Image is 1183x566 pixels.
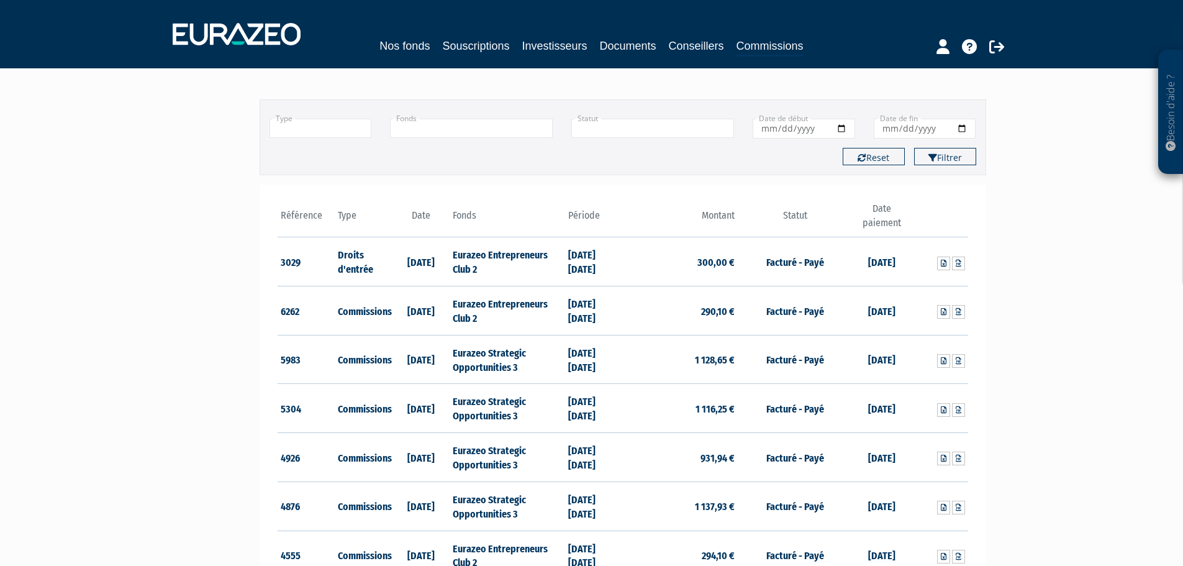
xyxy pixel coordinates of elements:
td: [DATE] [392,433,450,482]
a: Documents [600,37,656,55]
td: [DATE] [392,237,450,286]
td: Facturé - Payé [738,433,853,482]
td: Facturé - Payé [738,237,853,286]
td: [DATE] [392,482,450,531]
td: [DATE] [853,384,910,433]
td: Facturé - Payé [738,335,853,384]
td: [DATE] [853,335,910,384]
td: [DATE] [392,335,450,384]
td: Eurazeo Entrepreneurs Club 2 [450,237,564,286]
td: 290,10 € [623,286,738,335]
td: [DATE] [DATE] [565,286,623,335]
td: 5983 [278,335,335,384]
td: Facturé - Payé [738,384,853,433]
td: Eurazeo Strategic Opportunities 3 [450,335,564,384]
td: Commissions [335,433,392,482]
td: [DATE] [853,237,910,286]
td: [DATE] [DATE] [565,482,623,531]
th: Montant [623,202,738,237]
button: Filtrer [914,148,976,165]
td: Eurazeo Strategic Opportunities 3 [450,433,564,482]
a: Investisseurs [522,37,587,55]
th: Statut [738,202,853,237]
td: 4876 [278,482,335,531]
th: Fonds [450,202,564,237]
td: Commissions [335,335,392,384]
td: Commissions [335,482,392,531]
td: Eurazeo Entrepreneurs Club 2 [450,286,564,335]
td: Eurazeo Strategic Opportunities 3 [450,482,564,531]
td: [DATE] [DATE] [565,384,623,433]
a: Conseillers [669,37,724,55]
td: Commissions [335,286,392,335]
td: Commissions [335,384,392,433]
a: Nos fonds [379,37,430,55]
td: [DATE] [853,482,910,531]
a: Souscriptions [442,37,509,55]
td: 931,94 € [623,433,738,482]
td: Facturé - Payé [738,482,853,531]
img: 1732889491-logotype_eurazeo_blanc_rvb.png [173,23,301,45]
td: [DATE] [DATE] [565,237,623,286]
td: [DATE] [853,286,910,335]
td: [DATE] [392,286,450,335]
td: 3029 [278,237,335,286]
td: [DATE] [853,433,910,482]
td: Droits d'entrée [335,237,392,286]
td: 5304 [278,384,335,433]
th: Date [392,202,450,237]
p: Besoin d'aide ? [1164,57,1178,168]
th: Référence [278,202,335,237]
td: Facturé - Payé [738,286,853,335]
td: 1 128,65 € [623,335,738,384]
td: 300,00 € [623,237,738,286]
th: Date paiement [853,202,910,237]
td: [DATE] [DATE] [565,335,623,384]
td: 1 137,93 € [623,482,738,531]
td: Eurazeo Strategic Opportunities 3 [450,384,564,433]
th: Période [565,202,623,237]
td: [DATE] [DATE] [565,433,623,482]
button: Reset [843,148,905,165]
td: 4926 [278,433,335,482]
td: [DATE] [392,384,450,433]
td: 6262 [278,286,335,335]
td: 1 116,25 € [623,384,738,433]
a: Commissions [737,37,804,57]
th: Type [335,202,392,237]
